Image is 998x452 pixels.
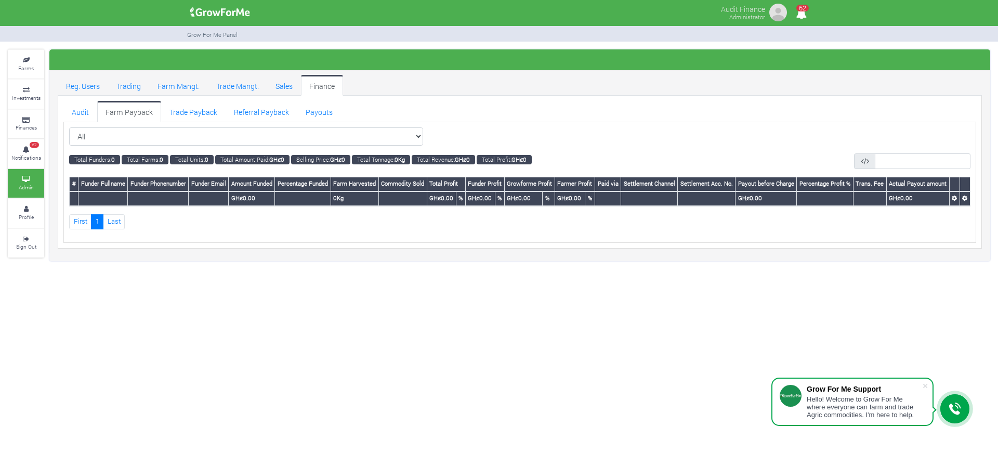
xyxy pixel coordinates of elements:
small: Profile [19,213,34,221]
div: Hello! Welcome to Grow For Me where everyone can farm and trade Agric commodities. I'm here to help. [807,395,922,419]
a: Last [103,214,125,229]
a: First [69,214,91,229]
a: Trade Payback [161,101,226,122]
small: Admin [19,184,34,191]
a: Admin [8,169,44,198]
b: GHȼ0 [455,156,470,163]
small: Total Funders: [69,155,120,164]
th: Trans. Fee [853,177,886,191]
a: 62 [791,10,811,20]
a: Sign Out [8,229,44,257]
th: % [585,191,595,206]
a: Referral Payback [226,101,297,122]
p: Audit Finance [721,2,765,15]
th: Actual Payout amount [886,177,949,191]
b: 0Kg [395,156,405,163]
a: Finances [8,110,44,138]
th: % [543,191,555,206]
a: Payouts [297,101,341,122]
b: GHȼ0 [330,156,345,163]
small: Grow For Me Panel [187,31,238,38]
small: Total Profit: [477,155,532,164]
small: Selling Price: [291,155,350,164]
th: Growforme Profit [504,177,555,191]
a: 62 Notifications [8,139,44,168]
small: Investments [12,94,41,101]
th: Funder Phonenumber [128,177,189,191]
th: 0Kg [331,191,378,206]
small: Notifications [11,154,41,161]
th: Farm Harvested [331,177,378,191]
small: Total Amount Paid: [215,155,290,164]
small: Finances [16,124,37,131]
th: Total Profit [427,177,465,191]
b: 0 [205,156,208,163]
th: GHȼ0.00 [886,191,949,206]
nav: Page Navigation [69,214,970,229]
a: Trading [108,75,149,96]
small: Total Farms: [122,155,168,164]
th: GHȼ0.00 [736,191,797,206]
th: Payout before Charge [736,177,797,191]
th: Settlement Acc. No. [678,177,736,191]
th: % [495,191,504,206]
img: growforme image [768,2,789,23]
span: 62 [796,5,809,11]
b: GHȼ0 [269,156,284,163]
a: Trade Mangt. [208,75,267,96]
small: Total Units: [170,155,214,164]
a: Investments [8,80,44,108]
th: Funder Profit [465,177,504,191]
small: Total Revenue: [412,155,475,164]
div: Grow For Me Support [807,385,922,393]
th: Funder Fullname [78,177,128,191]
th: Percentage Profit % [797,177,853,191]
th: Funder Email [189,177,229,191]
small: Administrator [729,13,765,21]
span: 62 [30,142,39,148]
th: Amount Funded [229,177,275,191]
a: Sales [267,75,301,96]
a: Farm Payback [97,101,161,122]
a: Finance [301,75,343,96]
th: % [456,191,465,206]
a: Profile [8,199,44,227]
a: Farms [8,50,44,79]
th: GHȼ0.00 [427,191,456,206]
img: growforme image [187,2,254,23]
th: GHȼ0.00 [465,191,495,206]
a: Audit [63,101,97,122]
small: Farms [18,64,34,72]
a: Farm Mangt. [149,75,208,96]
b: GHȼ0 [511,156,527,163]
th: GHȼ0.00 [555,191,585,206]
th: GHȼ0.00 [504,191,542,206]
a: 1 [91,214,103,229]
small: Sign Out [16,243,36,250]
i: Notifications [791,2,811,25]
th: Percentage Funded [275,177,331,191]
th: Commodity Sold [378,177,427,191]
th: Paid via [595,177,621,191]
th: Settlement Channel [621,177,678,191]
th: Farmer Profit [555,177,595,191]
small: Total Tonnage: [352,155,410,164]
th: # [70,177,78,191]
b: 0 [111,156,115,163]
b: 0 [160,156,163,163]
th: GHȼ0.00 [229,191,275,206]
a: Reg. Users [58,75,108,96]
